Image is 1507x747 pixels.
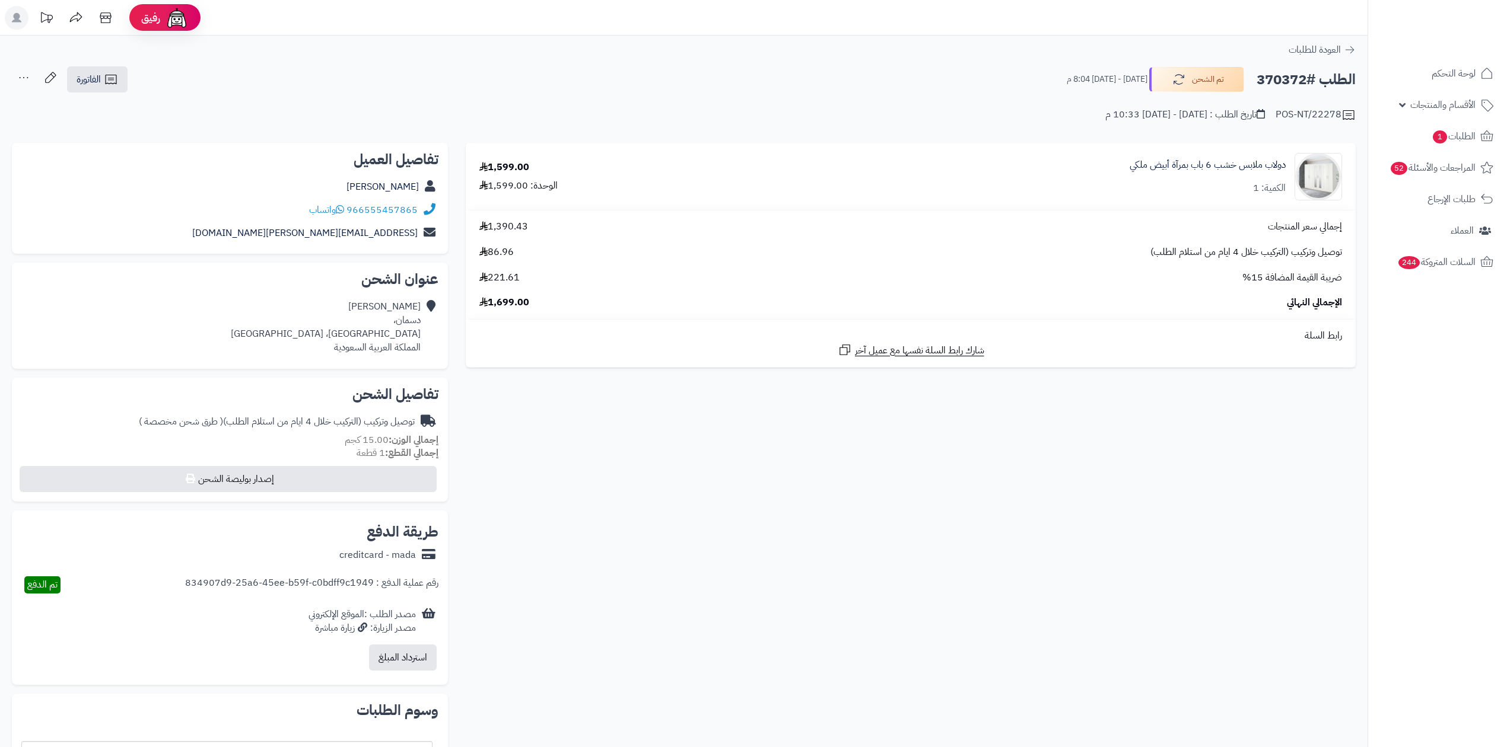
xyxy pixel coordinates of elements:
div: الكمية: 1 [1253,181,1286,195]
span: العملاء [1451,222,1474,239]
span: توصيل وتركيب (التركيب خلال 4 ايام من استلام الطلب) [1150,245,1342,259]
div: رقم عملية الدفع : 834907d9-25a6-45ee-b59f-c0bdff9c1949 [185,576,438,593]
img: 1733065410-1-90x90.jpg [1295,153,1341,200]
a: العملاء [1375,216,1500,245]
strong: إجمالي الوزن: [389,433,438,447]
span: الأقسام والمنتجات [1410,97,1476,113]
small: 15.00 كجم [345,433,438,447]
div: مصدر الزيارة: زيارة مباشرة [309,621,416,635]
div: الوحدة: 1,599.00 [479,179,558,193]
h2: وسوم الطلبات [21,703,438,717]
button: تم الشحن [1149,67,1244,92]
span: شارك رابط السلة نفسها مع عميل آخر [855,344,984,357]
a: شارك رابط السلة نفسها مع عميل آخر [838,343,984,357]
span: ضريبة القيمة المضافة 15% [1242,271,1342,285]
span: السلات المتروكة [1397,254,1476,270]
h2: طريقة الدفع [367,525,438,539]
h2: تفاصيل العميل [21,152,438,167]
span: تم الدفع [27,577,58,592]
img: ai-face.png [165,6,189,30]
div: رابط السلة [470,329,1351,343]
span: 52 [1390,161,1408,175]
div: مصدر الطلب :الموقع الإلكتروني [309,608,416,635]
div: POS-NT/22278 [1276,108,1356,122]
a: السلات المتروكة244 [1375,248,1500,276]
div: creditcard - mada [339,548,416,562]
span: 86.96 [479,245,514,259]
span: العودة للطلبات [1289,43,1341,57]
h2: الطلب #370372 [1257,68,1356,92]
a: واتساب [309,203,344,217]
a: 966555457865 [346,203,418,217]
span: الإجمالي النهائي [1287,296,1342,309]
button: إصدار بوليصة الشحن [20,466,437,492]
a: العودة للطلبات [1289,43,1356,57]
a: لوحة التحكم [1375,59,1500,88]
div: 1,599.00 [479,161,529,174]
strong: إجمالي القطع: [385,446,438,460]
span: 244 [1397,256,1420,270]
span: ( طرق شحن مخصصة ) [139,414,223,429]
div: [PERSON_NAME] دسمان، [GEOGRAPHIC_DATA]، [GEOGRAPHIC_DATA] المملكة العربية السعودية [231,300,421,354]
a: المراجعات والأسئلة52 [1375,154,1500,182]
h2: تفاصيل الشحن [21,387,438,401]
span: الطلبات [1432,128,1476,145]
img: logo-2.png [1426,17,1496,41]
button: استرداد المبلغ [369,644,437,671]
a: [EMAIL_ADDRESS][PERSON_NAME][DOMAIN_NAME] [192,226,418,240]
small: 1 قطعة [357,446,438,460]
span: المراجعات والأسئلة [1390,159,1476,176]
span: رفيق [141,11,160,25]
a: دولاب ملابس خشب 6 باب بمرآة أبيض ملكي [1130,158,1286,172]
span: 221.61 [479,271,520,285]
span: 1 [1432,130,1448,144]
div: تاريخ الطلب : [DATE] - [DATE] 10:33 م [1105,108,1265,122]
a: طلبات الإرجاع [1375,185,1500,213]
span: 1,699.00 [479,296,529,309]
h2: عنوان الشحن [21,272,438,286]
div: توصيل وتركيب (التركيب خلال 4 ايام من استلام الطلب) [139,415,415,429]
span: 1,390.43 [479,220,528,234]
span: لوحة التحكم [1432,65,1476,82]
a: الفاتورة [67,66,128,92]
a: الطلبات1 [1375,122,1500,151]
small: [DATE] - [DATE] 8:04 م [1067,74,1147,85]
a: تحديثات المنصة [31,6,61,33]
a: [PERSON_NAME] [346,180,419,194]
span: إجمالي سعر المنتجات [1268,220,1342,234]
span: الفاتورة [77,72,101,87]
span: طلبات الإرجاع [1427,191,1476,207]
